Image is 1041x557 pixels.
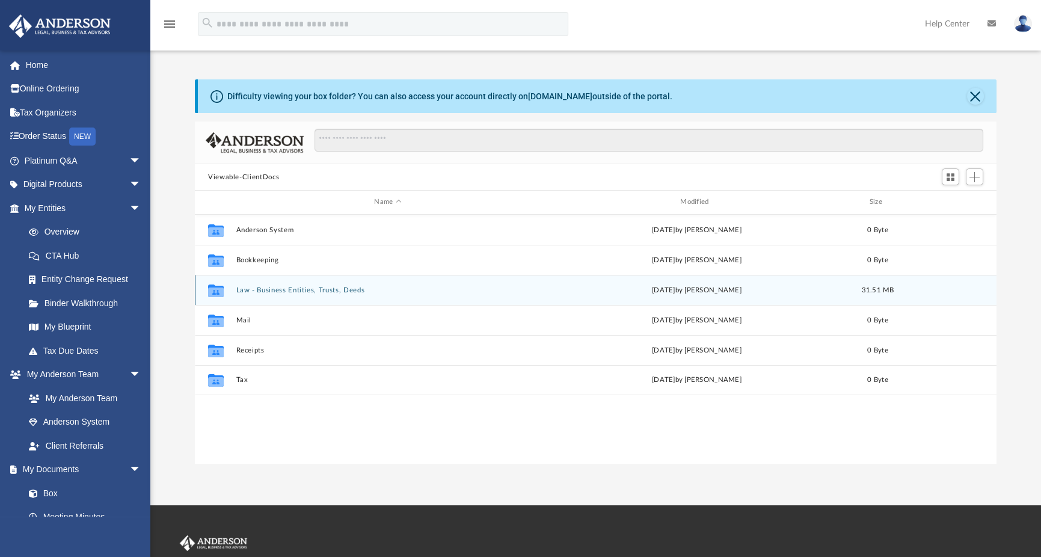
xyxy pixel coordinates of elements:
button: Add [966,168,984,185]
span: arrow_drop_down [129,173,153,197]
a: My Documentsarrow_drop_down [8,458,153,482]
a: Entity Change Request [17,268,159,292]
div: id [907,197,991,208]
a: Box [17,481,147,505]
button: Switch to Grid View [942,168,960,185]
div: Modified [545,197,849,208]
div: [DATE] by [PERSON_NAME] [545,254,849,265]
a: Tax Due Dates [17,339,159,363]
a: Order StatusNEW [8,125,159,149]
div: [DATE] by [PERSON_NAME] [545,224,849,235]
a: Binder Walkthrough [17,291,159,315]
span: arrow_drop_down [129,363,153,387]
a: Client Referrals [17,434,153,458]
i: menu [162,17,177,31]
a: Digital Productsarrow_drop_down [8,173,159,197]
div: Name [236,197,539,208]
div: [DATE] by [PERSON_NAME] [545,345,849,355]
a: Overview [17,220,159,244]
div: NEW [69,128,96,146]
span: 0 Byte [867,346,888,353]
button: Mail [236,316,540,324]
a: CTA Hub [17,244,159,268]
button: Viewable-ClientDocs [208,172,279,183]
button: Anderson System [236,226,540,234]
button: Law - Business Entities, Trusts, Deeds [236,286,540,294]
a: Tax Organizers [8,100,159,125]
div: Size [854,197,902,208]
a: Platinum Q&Aarrow_drop_down [8,149,159,173]
button: Tax [236,376,540,384]
span: 0 Byte [867,377,888,383]
i: search [201,16,214,29]
a: Anderson System [17,410,153,434]
span: 0 Byte [867,256,888,263]
a: My Blueprint [17,315,153,339]
a: Online Ordering [8,77,159,101]
div: [DATE] by [PERSON_NAME] [545,315,849,325]
div: [DATE] by [PERSON_NAME] [545,285,849,295]
img: Anderson Advisors Platinum Portal [5,14,114,38]
img: User Pic [1014,15,1032,32]
button: Receipts [236,346,540,354]
button: Close [967,88,984,105]
a: [DOMAIN_NAME] [528,91,592,101]
button: Bookkeeping [236,256,540,264]
span: arrow_drop_down [129,458,153,482]
a: Home [8,53,159,77]
a: My Anderson Team [17,386,147,410]
input: Search files and folders [315,129,983,152]
span: 0 Byte [867,316,888,323]
span: 31.51 MB [861,286,894,293]
span: arrow_drop_down [129,196,153,221]
div: id [200,197,230,208]
div: [DATE] by [PERSON_NAME] [545,375,849,386]
div: grid [195,215,996,464]
span: arrow_drop_down [129,149,153,173]
img: Anderson Advisors Platinum Portal [177,535,250,551]
a: menu [162,23,177,31]
a: My Entitiesarrow_drop_down [8,196,159,220]
div: Difficulty viewing your box folder? You can also access your account directly on outside of the p... [227,90,672,103]
a: My Anderson Teamarrow_drop_down [8,363,153,387]
span: 0 Byte [867,226,888,233]
a: Meeting Minutes [17,505,153,529]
